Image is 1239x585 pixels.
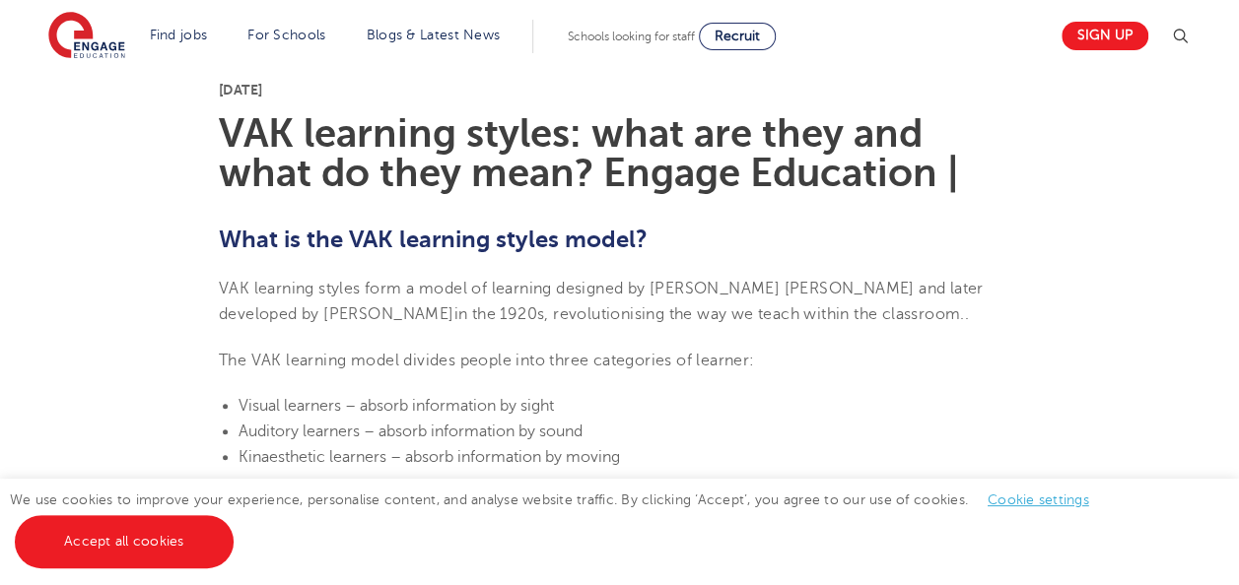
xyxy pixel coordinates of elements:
span: Visual learners – absorb information by sight [239,397,554,415]
span: We use cookies to improve your experience, personalise content, and analyse website traffic. By c... [10,492,1109,549]
b: What is the VAK learning styles model? [219,226,648,253]
a: Blogs & Latest News [367,28,501,42]
span: VAK learning styles form a model of learning designed by [PERSON_NAME] [PERSON_NAME] and later de... [219,280,984,323]
span: Kinaesthetic learners – absorb information by moving [239,448,620,466]
span: Recruit [715,29,760,43]
span: Auditory learners – absorb information by sound [239,422,583,440]
a: Sign up [1062,22,1148,50]
span: Schools looking for staff [568,30,695,43]
a: Recruit [699,23,776,50]
a: Accept all cookies [15,515,234,568]
span: in the 1920s, revolutionising the way we teach within the classroom. [453,305,964,323]
h1: VAK learning styles: what are they and what do they mean? Engage Education | [219,114,1020,193]
p: [DATE] [219,83,1020,97]
a: Cookie settings [988,492,1089,507]
span: The VAK learning model divides people into three categories of learner: [219,352,754,369]
img: Engage Education [48,12,125,61]
a: Find jobs [150,28,208,42]
a: For Schools [247,28,325,42]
